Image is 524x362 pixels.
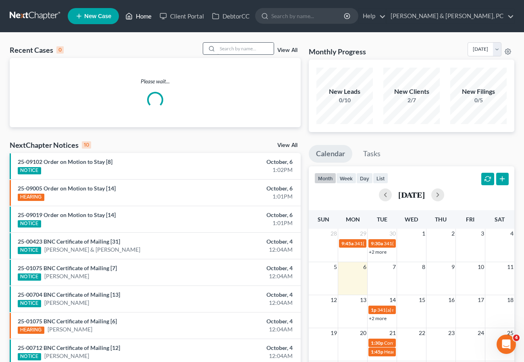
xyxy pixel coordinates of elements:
a: Client Portal [156,9,208,23]
span: 16 [447,295,455,305]
iframe: Intercom live chat [497,335,516,354]
div: NOTICE [18,273,41,281]
a: Tasks [356,145,388,163]
span: 19 [330,328,338,338]
div: New Clients [383,87,440,96]
a: [PERSON_NAME] & [PERSON_NAME] [44,246,140,254]
div: 1:01PM [206,192,293,201]
input: Search by name... [217,43,274,54]
span: 28 [330,229,338,238]
span: 15 [418,295,426,305]
h2: [DATE] [398,190,425,199]
span: 1p [371,307,376,313]
div: Recent Cases [10,45,64,55]
span: 21 [389,328,397,338]
div: 10 [82,141,91,149]
div: 1:01PM [206,219,293,227]
div: October, 4 [206,344,293,352]
div: NOTICE [18,167,41,174]
span: 13 [359,295,367,305]
div: NextChapter Notices [10,140,91,150]
a: Calendar [309,145,352,163]
div: NOTICE [18,353,41,360]
div: 0 [56,46,64,54]
div: 1:02PM [206,166,293,174]
div: October, 6 [206,211,293,219]
span: Fri [466,216,474,223]
div: New Filings [450,87,507,96]
a: View All [277,48,297,53]
span: 14 [389,295,397,305]
button: list [373,173,388,184]
h3: Monthly Progress [309,47,366,56]
div: 12:04AM [206,299,293,307]
span: Thu [435,216,447,223]
span: 25 [506,328,514,338]
div: NOTICE [18,220,41,228]
span: 1 [421,229,426,238]
div: 12:04AM [206,325,293,333]
span: 2 [451,229,455,238]
div: October, 6 [206,184,293,192]
span: 17 [477,295,485,305]
a: Home [121,9,156,23]
a: +2 more [369,315,387,321]
span: 22 [418,328,426,338]
div: NOTICE [18,247,41,254]
div: October, 4 [206,317,293,325]
a: Help [359,9,386,23]
span: New Case [84,13,111,19]
span: 23 [447,328,455,338]
div: 12:04AM [206,352,293,360]
a: 25-01075 BNC Certificate of Mailing [6] [18,318,117,325]
a: 25-09019 Order on Motion to Stay [14] [18,211,116,218]
span: 8 [421,262,426,272]
button: week [336,173,356,184]
span: 29 [359,229,367,238]
a: 25-00423 BNC Certificate of Mailing [31] [18,238,120,245]
a: 25-09005 Order on Motion to Stay [14] [18,185,116,192]
span: 341(a) meeting for [PERSON_NAME] & [PERSON_NAME] [384,240,504,246]
span: 10 [477,262,485,272]
span: 341(a) meeting for [PERSON_NAME] [354,240,432,246]
div: October, 4 [206,238,293,246]
div: 12:04AM [206,272,293,280]
div: New Leads [316,87,373,96]
a: View All [277,143,297,148]
p: Please wait... [10,77,301,85]
span: 3 [480,229,485,238]
span: Hearing for [PERSON_NAME] [384,349,447,355]
span: 9:45a [341,240,353,246]
span: 341(a) meeting for [PERSON_NAME] [377,307,455,313]
span: Sun [318,216,329,223]
span: 12 [330,295,338,305]
span: 24 [477,328,485,338]
input: Search by name... [271,8,345,23]
button: day [356,173,373,184]
a: +2 more [369,249,387,255]
div: NOTICE [18,300,41,307]
span: 30 [389,229,397,238]
a: 25-09102 Order on Motion to Stay [8] [18,158,112,165]
div: 0/5 [450,96,507,104]
a: [PERSON_NAME] [44,299,89,307]
span: 5 [333,262,338,272]
a: 25-00704 BNC Certificate of Mailing [13] [18,291,120,298]
a: DebtorCC [208,9,254,23]
span: 6 [362,262,367,272]
a: [PERSON_NAME] & [PERSON_NAME], PC [387,9,514,23]
span: 1:45p [371,349,383,355]
span: Wed [405,216,418,223]
span: 20 [359,328,367,338]
span: 11 [506,262,514,272]
div: October, 4 [206,264,293,272]
a: 25-00712 BNC Certificate of Mailing [12] [18,344,120,351]
a: [PERSON_NAME] [44,352,89,360]
span: 4 [513,335,520,341]
span: Tue [377,216,387,223]
div: 2/7 [383,96,440,104]
div: HEARING [18,327,44,334]
span: 7 [392,262,397,272]
a: [PERSON_NAME] [48,325,92,333]
span: Sat [495,216,505,223]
